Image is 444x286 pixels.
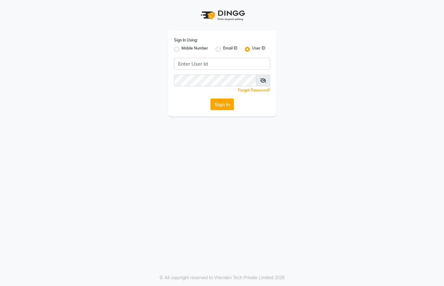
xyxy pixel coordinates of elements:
[182,45,208,53] label: Mobile Number
[252,45,265,53] label: User ID
[174,75,256,86] input: Username
[238,88,270,93] a: Forgot Password?
[174,37,198,43] label: Sign In Using:
[197,6,247,24] img: logo1.svg
[174,58,270,70] input: Username
[210,98,234,110] button: Sign In
[223,45,237,53] label: Email ID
